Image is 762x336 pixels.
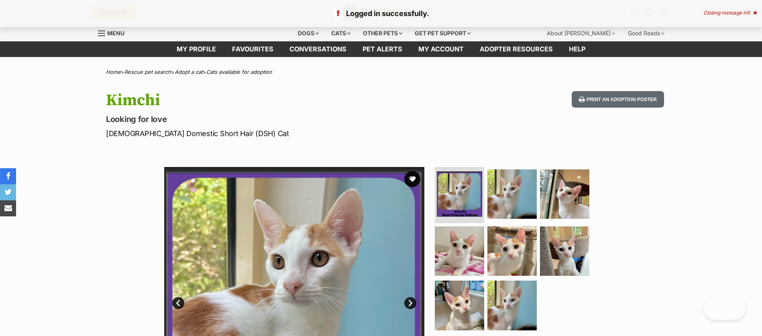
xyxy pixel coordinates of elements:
[404,297,416,309] a: Next
[206,69,272,75] a: Cats available for adoption
[437,171,482,217] img: Photo of Kimchi
[409,25,476,41] div: Get pet support
[487,169,537,219] img: Photo of Kimchi
[106,128,446,139] p: [DEMOGRAPHIC_DATA] Domestic Short Hair (DSH) Cat
[435,226,484,276] img: Photo of Kimchi
[404,171,420,187] button: favourite
[357,25,408,41] div: Other pets
[704,296,746,320] iframe: Help Scout Beacon - Open
[487,226,537,276] img: Photo of Kimchi
[281,41,355,57] a: conversations
[561,41,593,57] a: Help
[472,41,561,57] a: Adopter resources
[410,41,472,57] a: My account
[355,41,410,57] a: Pet alerts
[106,114,446,125] p: Looking for love
[107,30,124,37] span: Menu
[175,69,203,75] a: Adopt a cat
[572,91,664,108] button: Print an adoption poster
[98,25,130,40] a: Menu
[86,69,676,75] div: > > >
[106,91,446,110] h1: Kimchi
[540,169,589,219] img: Photo of Kimchi
[703,10,757,16] div: Closing message in
[747,10,750,16] span: 5
[622,25,670,41] div: Good Reads
[169,41,224,57] a: My profile
[326,25,356,41] div: Cats
[435,281,484,330] img: Photo of Kimchi
[124,69,171,75] a: Rescue pet search
[106,69,121,75] a: Home
[172,297,184,309] a: Prev
[541,25,621,41] div: About [PERSON_NAME]
[292,25,324,41] div: Dogs
[540,226,589,276] img: Photo of Kimchi
[224,41,281,57] a: Favourites
[487,281,537,330] img: Photo of Kimchi
[8,8,754,19] p: Logged in successfully.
